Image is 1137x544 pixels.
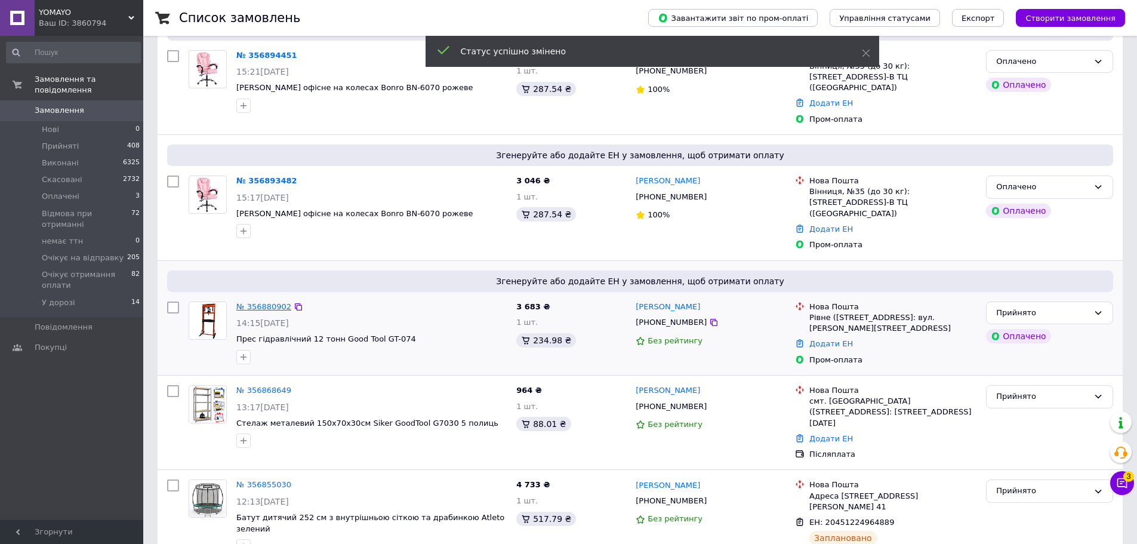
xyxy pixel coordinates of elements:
[189,50,227,88] a: Фото товару
[809,385,976,396] div: Нова Пошта
[189,302,227,340] a: Фото товару
[1016,9,1125,27] button: Створити замовлення
[135,124,140,135] span: 0
[35,322,93,333] span: Повідомлення
[236,176,297,185] a: № 356893482
[809,355,976,365] div: Пром-оплата
[809,239,976,250] div: Пром-оплата
[809,480,976,490] div: Нова Пошта
[236,419,498,428] a: Стелаж металевий 150х70х30см Siker GoodTool G7030 5 полиць
[42,208,131,230] span: Відмова при отриманні
[516,333,576,348] div: 234.98 ₴
[986,78,1050,92] div: Оплачено
[172,275,1108,287] span: Згенеруйте або додайте ЕН у замовлення, щоб отримати оплату
[236,497,289,506] span: 12:13[DATE]
[123,158,140,168] span: 6325
[42,124,59,135] span: Нові
[6,42,141,63] input: Пошук
[986,329,1050,343] div: Оплачено
[648,514,702,523] span: Без рейтингу
[189,302,226,339] img: Фото товару
[236,302,291,311] a: № 356880902
[236,83,473,92] a: [PERSON_NAME] офісне на колесах Bonro BN-6070 рожеве
[189,386,226,423] img: Фото товару
[194,176,221,213] img: Фото товару
[35,342,67,353] span: Покупці
[516,480,550,489] span: 4 733 ₴
[648,336,702,345] span: Без рейтингу
[236,193,289,202] span: 15:17[DATE]
[809,50,976,61] div: Нова Пошта
[236,209,473,218] a: [PERSON_NAME] офісне на колесах Bonro BN-6070 рожеве
[996,307,1089,319] div: Прийнято
[236,67,289,76] span: 15:21[DATE]
[135,191,140,202] span: 3
[236,480,291,489] a: № 356855030
[42,141,79,152] span: Прийняті
[648,210,670,219] span: 100%
[809,61,976,94] div: Вінниця, №35 (до 30 кг): [STREET_ADDRESS]-В ТЦ ([GEOGRAPHIC_DATA])
[516,302,550,311] span: 3 683 ₴
[952,9,1004,27] button: Експорт
[648,420,702,429] span: Без рейтингу
[236,402,289,412] span: 13:17[DATE]
[1004,13,1125,22] a: Створити замовлення
[42,253,124,263] span: Очікує на відправку
[809,99,853,107] a: Додати ЕН
[516,207,576,222] div: 287.54 ₴
[236,51,297,60] a: № 356894451
[996,56,1089,68] div: Оплачено
[42,191,79,202] span: Оплачені
[189,480,226,517] img: Фото товару
[516,417,571,431] div: 88.01 ₴
[996,391,1089,403] div: Прийнято
[42,174,82,185] span: Скасовані
[516,402,538,411] span: 1 шт.
[516,386,542,395] span: 964 ₴
[809,339,853,348] a: Додати ЕН
[35,74,143,96] span: Замовлення та повідомлення
[42,297,75,308] span: У дорозі
[236,334,416,343] a: Прес гідравлічний 12 тонн Good Tool GT-074
[127,141,140,152] span: 408
[42,269,131,291] span: Очікує отримання оплати
[636,480,700,491] a: [PERSON_NAME]
[123,174,140,185] span: 2732
[131,297,140,308] span: 14
[516,176,550,185] span: 3 046 ₴
[236,318,289,328] span: 14:15[DATE]
[809,312,976,334] div: Рівне ([STREET_ADDRESS]: вул. [PERSON_NAME][STREET_ADDRESS]
[516,192,538,201] span: 1 шт.
[809,114,976,125] div: Пром-оплата
[809,225,853,233] a: Додати ЕН
[189,480,227,518] a: Фото товару
[131,208,140,230] span: 72
[516,496,538,505] span: 1 шт.
[1110,471,1134,495] button: Чат з покупцем3
[986,204,1050,218] div: Оплачено
[236,513,504,533] a: Батут дитячий 252 см з внутрішньою сіткою та драбинкою Atleto зелений
[1025,14,1116,23] span: Створити замовлення
[962,14,995,23] span: Експорт
[131,269,140,291] span: 82
[809,449,976,460] div: Післяплата
[39,7,128,18] span: YOMAYO
[839,14,930,23] span: Управління статусами
[809,302,976,312] div: Нова Пошта
[636,302,700,313] a: [PERSON_NAME]
[633,315,709,330] div: [PHONE_NUMBER]
[42,158,79,168] span: Виконані
[135,236,140,247] span: 0
[39,18,143,29] div: Ваш ID: 3860794
[172,149,1108,161] span: Згенеруйте або додайте ЕН у замовлення, щоб отримати оплату
[809,396,976,429] div: смт. [GEOGRAPHIC_DATA] ([STREET_ADDRESS]: [STREET_ADDRESS][DATE]
[516,82,576,96] div: 287.54 ₴
[127,253,140,263] span: 205
[996,181,1089,193] div: Оплачено
[516,318,538,327] span: 1 шт.
[809,491,976,512] div: Адреса [STREET_ADDRESS][PERSON_NAME] 41
[830,9,940,27] button: Управління статусами
[1123,471,1134,482] span: 3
